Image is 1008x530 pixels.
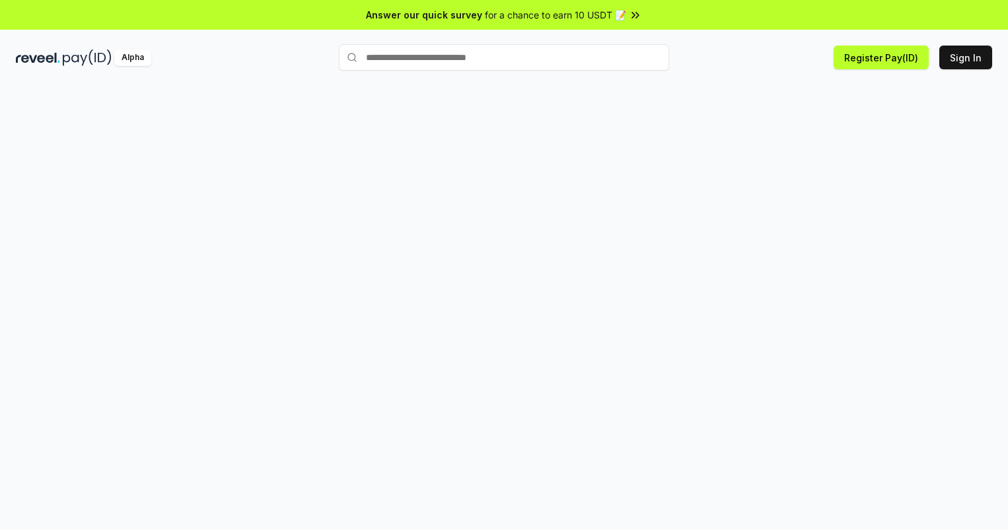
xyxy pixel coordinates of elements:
[939,46,992,69] button: Sign In
[366,8,482,22] span: Answer our quick survey
[114,50,151,66] div: Alpha
[485,8,626,22] span: for a chance to earn 10 USDT 📝
[63,50,112,66] img: pay_id
[16,50,60,66] img: reveel_dark
[834,46,929,69] button: Register Pay(ID)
